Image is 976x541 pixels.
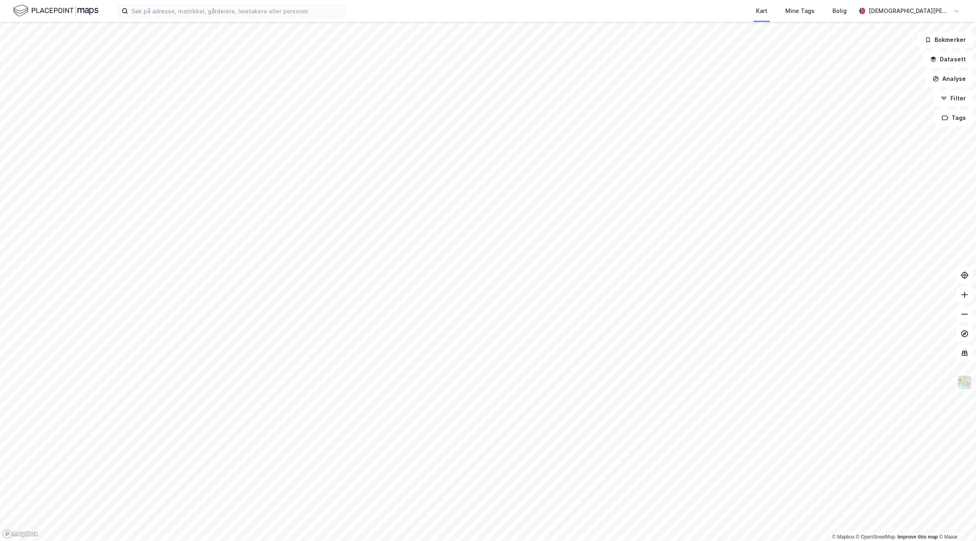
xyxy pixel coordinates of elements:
button: Datasett [923,51,973,67]
a: Mapbox [832,534,854,540]
a: Improve this map [898,534,938,540]
input: Søk på adresse, matrikkel, gårdeiere, leietakere eller personer [128,5,345,17]
div: Kart [756,6,767,16]
iframe: Chat Widget [935,502,976,541]
a: Mapbox homepage [2,529,38,539]
div: Mine Tags [785,6,815,16]
button: Analyse [926,71,973,87]
div: Bolig [832,6,847,16]
img: logo.f888ab2527a4732fd821a326f86c7f29.svg [13,4,98,18]
button: Tags [935,110,973,126]
img: Z [957,375,972,390]
div: [DEMOGRAPHIC_DATA][PERSON_NAME] [869,6,950,16]
button: Filter [934,90,973,106]
a: OpenStreetMap [856,534,895,540]
button: Bokmerker [918,32,973,48]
